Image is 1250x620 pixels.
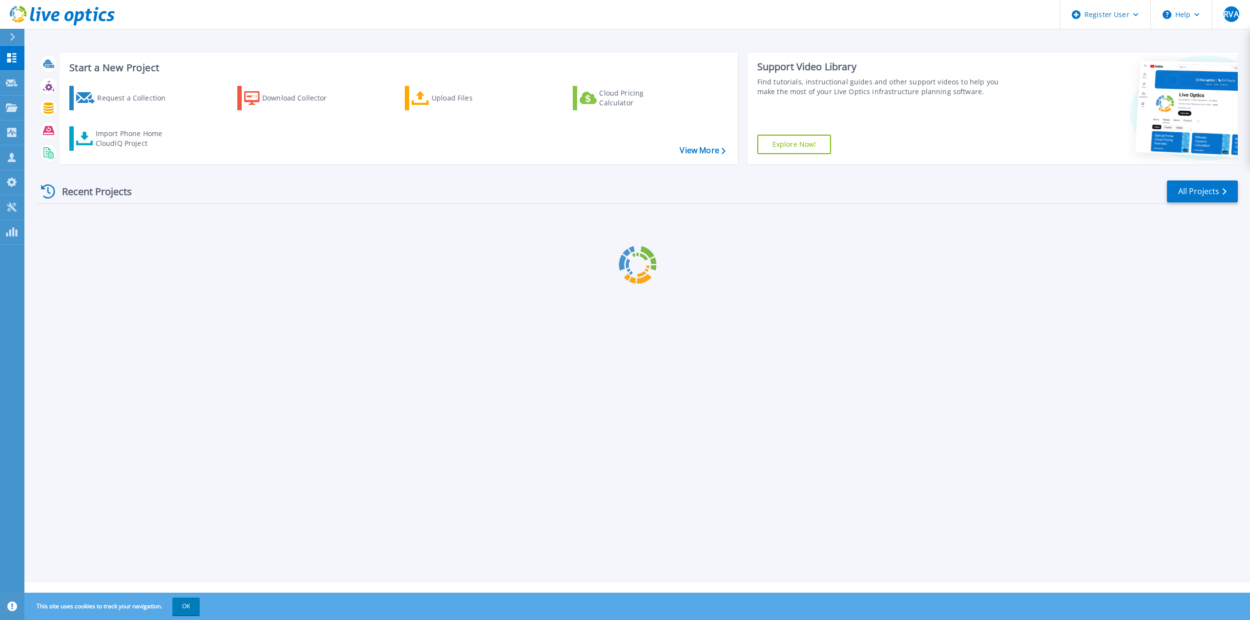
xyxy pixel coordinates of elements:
[96,129,172,148] div: Import Phone Home CloudIQ Project
[38,180,145,203] div: Recent Projects
[680,146,725,155] a: View More
[432,88,510,108] div: Upload Files
[757,60,1011,73] div: Support Video Library
[405,86,514,110] a: Upload Files
[757,77,1011,97] div: Find tutorials, instructional guides and other support videos to help you make the most of your L...
[69,62,725,73] h3: Start a New Project
[1224,10,1238,18] span: RVA
[262,88,340,108] div: Download Collector
[69,86,178,110] a: Request a Collection
[757,135,832,154] a: Explore Now!
[172,598,200,615] button: OK
[27,598,200,615] span: This site uses cookies to track your navigation.
[1167,180,1238,202] a: All Projects
[97,88,175,108] div: Request a Collection
[573,86,682,110] a: Cloud Pricing Calculator
[237,86,346,110] a: Download Collector
[599,88,677,108] div: Cloud Pricing Calculator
